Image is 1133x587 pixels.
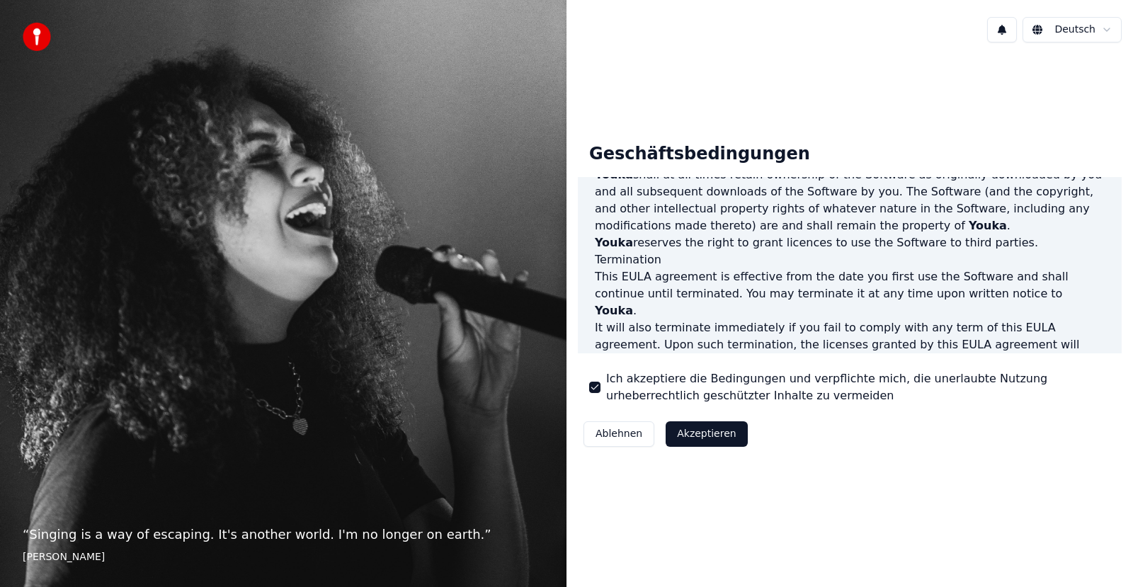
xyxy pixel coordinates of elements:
[583,421,654,447] button: Ablehnen
[595,304,633,317] span: Youka
[595,251,1105,268] h3: Termination
[969,219,1007,232] span: Youka
[595,319,1105,404] p: It will also terminate immediately if you fail to comply with any term of this EULA agreement. Up...
[595,166,1105,234] p: shall at all times retain ownership of the Software as originally downloaded by you and all subse...
[23,525,544,545] p: “ Singing is a way of escaping. It's another world. I'm no longer on earth. ”
[666,421,747,447] button: Akzeptieren
[23,550,544,564] footer: [PERSON_NAME]
[595,234,1105,251] p: reserves the right to grant licences to use the Software to third parties.
[595,236,633,249] span: Youka
[606,370,1110,404] label: Ich akzeptiere die Bedingungen und verpflichte mich, die unerlaubte Nutzung urheberrechtlich gesc...
[578,132,821,177] div: Geschäftsbedingungen
[23,23,51,51] img: youka
[595,268,1105,319] p: This EULA agreement is effective from the date you first use the Software and shall continue unti...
